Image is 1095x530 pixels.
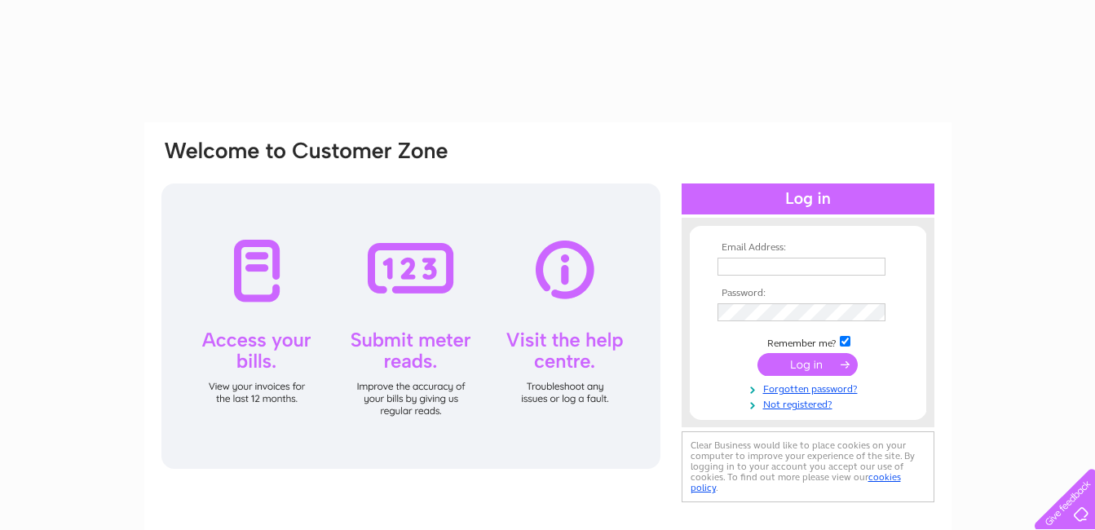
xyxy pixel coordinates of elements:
[757,353,858,376] input: Submit
[717,395,903,411] a: Not registered?
[713,242,903,254] th: Email Address:
[713,288,903,299] th: Password:
[717,380,903,395] a: Forgotten password?
[691,471,901,493] a: cookies policy
[713,333,903,350] td: Remember me?
[682,431,934,502] div: Clear Business would like to place cookies on your computer to improve your experience of the sit...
